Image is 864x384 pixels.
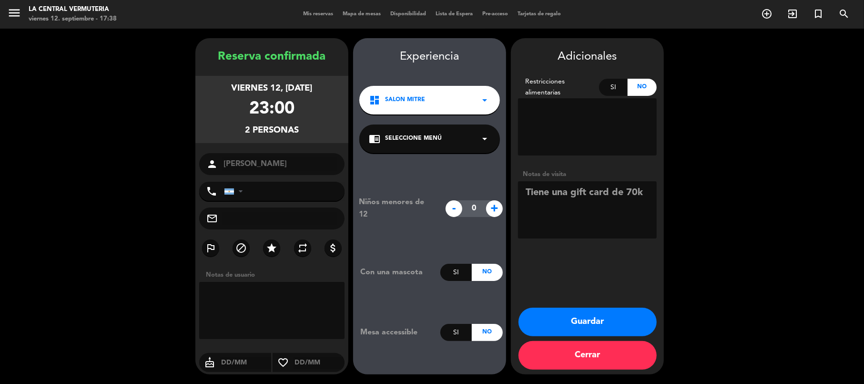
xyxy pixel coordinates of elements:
[440,324,471,341] div: Si
[472,264,503,281] div: No
[479,133,490,145] i: arrow_drop_down
[486,200,503,217] span: +
[385,134,442,144] span: Seleccione Menú
[353,326,440,339] div: Mesa accessible
[628,79,657,96] div: No
[327,242,339,254] i: attach_money
[206,213,218,224] i: mail_outline
[518,308,657,336] button: Guardar
[206,186,217,197] i: phone
[206,158,218,170] i: person
[273,357,294,368] i: favorite_border
[294,357,345,369] input: DD/MM
[518,76,599,98] div: Restricciones alimentarias
[518,48,657,66] div: Adicionales
[298,11,338,17] span: Mis reservas
[513,11,566,17] span: Tarjetas de regalo
[838,8,850,20] i: search
[446,200,462,217] span: -
[7,6,21,20] i: menu
[353,266,440,279] div: Con una mascota
[385,95,425,105] span: Salon Mitre
[352,196,441,221] div: Niños menores de 12
[29,14,117,24] div: viernes 12. septiembre - 17:38
[369,94,380,106] i: dashboard
[235,242,247,254] i: block
[353,48,506,66] div: Experiencia
[245,124,299,137] div: 2 personas
[813,8,824,20] i: turned_in_not
[199,357,220,368] i: cake
[7,6,21,23] button: menu
[386,11,431,17] span: Disponibilidad
[431,11,478,17] span: Lista de Espera
[369,133,380,145] i: chrome_reader_mode
[478,11,513,17] span: Pre-acceso
[232,82,313,95] div: viernes 12, [DATE]
[599,79,628,96] div: Si
[29,5,117,14] div: La Central Vermuteria
[249,95,295,124] div: 23:00
[297,242,308,254] i: repeat
[518,341,657,370] button: Cerrar
[195,48,348,66] div: Reserva confirmada
[201,270,348,280] div: Notas de usuario
[479,94,490,106] i: arrow_drop_down
[205,242,216,254] i: outlined_flag
[472,324,503,341] div: No
[224,182,246,200] div: Argentina: +54
[338,11,386,17] span: Mapa de mesas
[220,357,271,369] input: DD/MM
[266,242,277,254] i: star
[440,264,471,281] div: Si
[518,169,657,179] div: Notas de visita
[787,8,798,20] i: exit_to_app
[761,8,773,20] i: add_circle_outline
